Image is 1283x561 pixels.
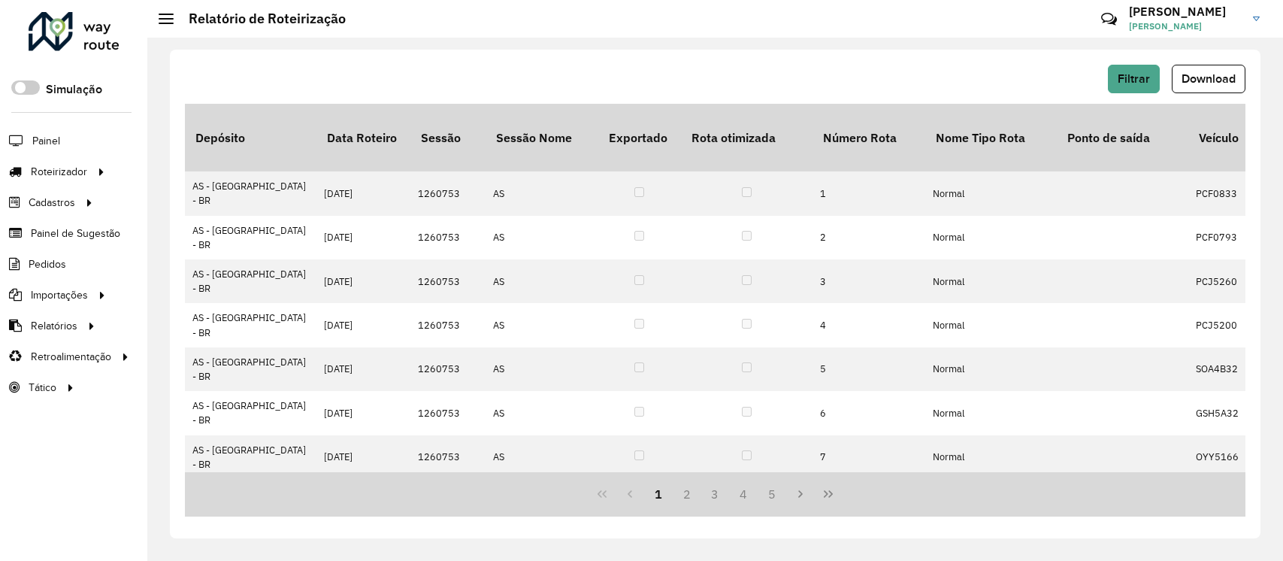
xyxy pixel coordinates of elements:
[598,104,681,171] th: Exportado
[1188,391,1263,435] td: GSH5A32
[1188,303,1263,347] td: PCJ5200
[812,303,925,347] td: 4
[644,480,673,508] button: 1
[185,216,316,259] td: AS - [GEOGRAPHIC_DATA] - BR
[758,480,786,508] button: 5
[1129,20,1242,33] span: [PERSON_NAME]
[316,216,410,259] td: [DATE]
[31,349,111,365] span: Retroalimentação
[316,171,410,215] td: [DATE]
[316,435,410,479] td: [DATE]
[925,259,1057,303] td: Normal
[812,435,925,479] td: 7
[681,104,812,171] th: Rota otimizada
[486,435,598,479] td: AS
[812,104,925,171] th: Número Rota
[185,391,316,435] td: AS - [GEOGRAPHIC_DATA] - BR
[486,216,598,259] td: AS
[31,164,87,180] span: Roteirizador
[29,195,75,211] span: Cadastros
[812,259,925,303] td: 3
[31,287,88,303] span: Importações
[174,11,346,27] h2: Relatório de Roteirização
[925,435,1057,479] td: Normal
[316,104,410,171] th: Data Roteiro
[410,347,486,391] td: 1260753
[812,347,925,391] td: 5
[316,259,410,303] td: [DATE]
[814,480,843,508] button: Last Page
[32,133,60,149] span: Painel
[925,391,1057,435] td: Normal
[410,104,486,171] th: Sessão
[185,347,316,391] td: AS - [GEOGRAPHIC_DATA] - BR
[486,259,598,303] td: AS
[185,303,316,347] td: AS - [GEOGRAPHIC_DATA] - BR
[925,303,1057,347] td: Normal
[925,104,1057,171] th: Nome Tipo Rota
[812,216,925,259] td: 2
[31,318,77,334] span: Relatórios
[812,171,925,215] td: 1
[812,391,925,435] td: 6
[185,259,316,303] td: AS - [GEOGRAPHIC_DATA] - BR
[410,171,486,215] td: 1260753
[1188,104,1263,171] th: Veículo
[1093,3,1125,35] a: Contato Rápido
[925,216,1057,259] td: Normal
[1188,259,1263,303] td: PCJ5260
[410,259,486,303] td: 1260753
[185,171,316,215] td: AS - [GEOGRAPHIC_DATA] - BR
[1108,65,1160,93] button: Filtrar
[1188,435,1263,479] td: OYY5166
[1188,216,1263,259] td: PCF0793
[486,347,598,391] td: AS
[316,347,410,391] td: [DATE]
[1172,65,1245,93] button: Download
[1182,72,1236,85] span: Download
[316,391,410,435] td: [DATE]
[486,303,598,347] td: AS
[1129,5,1242,19] h3: [PERSON_NAME]
[185,435,316,479] td: AS - [GEOGRAPHIC_DATA] - BR
[410,391,486,435] td: 1260753
[786,480,815,508] button: Next Page
[925,347,1057,391] td: Normal
[410,216,486,259] td: 1260753
[1118,72,1150,85] span: Filtrar
[316,303,410,347] td: [DATE]
[410,435,486,479] td: 1260753
[486,171,598,215] td: AS
[729,480,758,508] button: 4
[31,226,120,241] span: Painel de Sugestão
[1057,104,1188,171] th: Ponto de saída
[1188,171,1263,215] td: PCF0833
[46,80,102,99] label: Simulação
[701,480,730,508] button: 3
[673,480,701,508] button: 2
[29,256,66,272] span: Pedidos
[925,171,1057,215] td: Normal
[486,104,598,171] th: Sessão Nome
[486,391,598,435] td: AS
[29,380,56,396] span: Tático
[410,303,486,347] td: 1260753
[1188,347,1263,391] td: SOA4B32
[185,104,316,171] th: Depósito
